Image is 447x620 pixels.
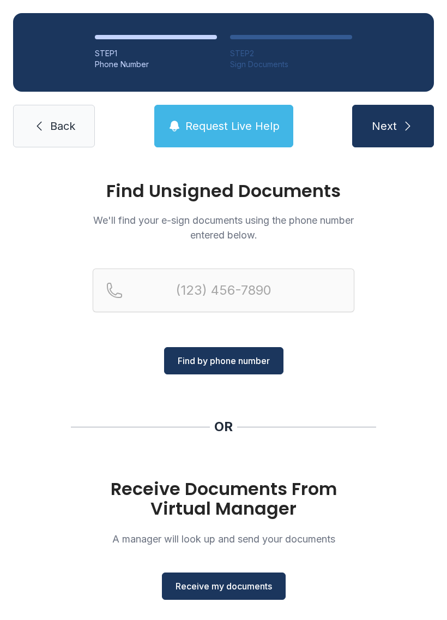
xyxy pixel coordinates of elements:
[185,118,280,134] span: Request Live Help
[93,182,354,200] h1: Find Unsigned Documents
[93,479,354,518] h1: Receive Documents From Virtual Manager
[176,580,272,593] span: Receive my documents
[50,118,75,134] span: Back
[95,48,217,59] div: STEP 1
[178,354,270,367] span: Find by phone number
[93,269,354,312] input: Reservation phone number
[214,418,233,436] div: OR
[95,59,217,70] div: Phone Number
[372,118,397,134] span: Next
[230,48,352,59] div: STEP 2
[230,59,352,70] div: Sign Documents
[93,532,354,546] p: A manager will look up and send your documents
[93,213,354,242] p: We'll find your e-sign documents using the phone number entered below.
